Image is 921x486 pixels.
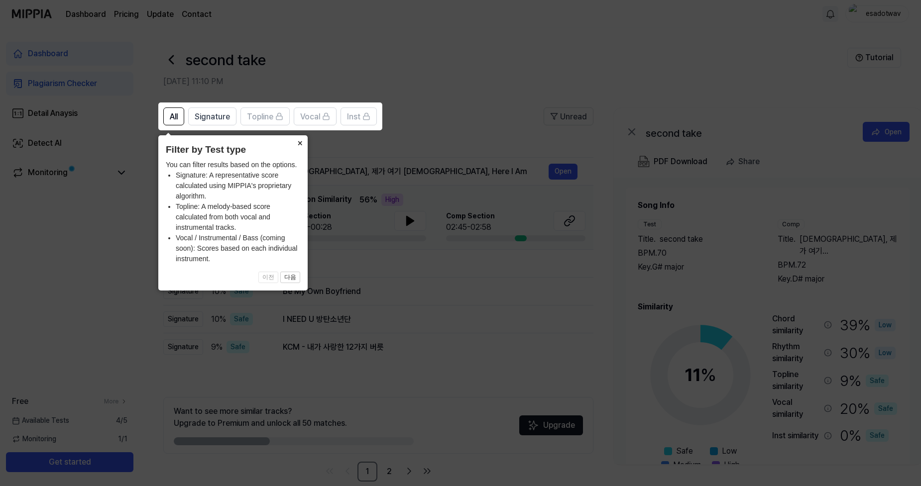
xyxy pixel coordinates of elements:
li: Topline: A melody-based score calculated from both vocal and instrumental tracks. [176,201,300,233]
span: Inst [347,111,360,123]
button: 다음 [280,272,300,284]
span: Signature [195,111,230,123]
li: Signature: A representative score calculated using MIPPIA's proprietary algorithm. [176,170,300,201]
button: Close [292,135,308,149]
span: All [170,111,178,123]
span: Vocal [300,111,320,123]
button: All [163,107,184,125]
button: Vocal [294,107,337,125]
button: Inst [341,107,377,125]
div: You can filter results based on the options. [166,160,300,264]
button: Signature [188,107,236,125]
li: Vocal / Instrumental / Bass (coming soon): Scores based on each individual instrument. [176,233,300,264]
button: Topline [240,107,290,125]
header: Filter by Test type [166,143,300,157]
span: Topline [247,111,273,123]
